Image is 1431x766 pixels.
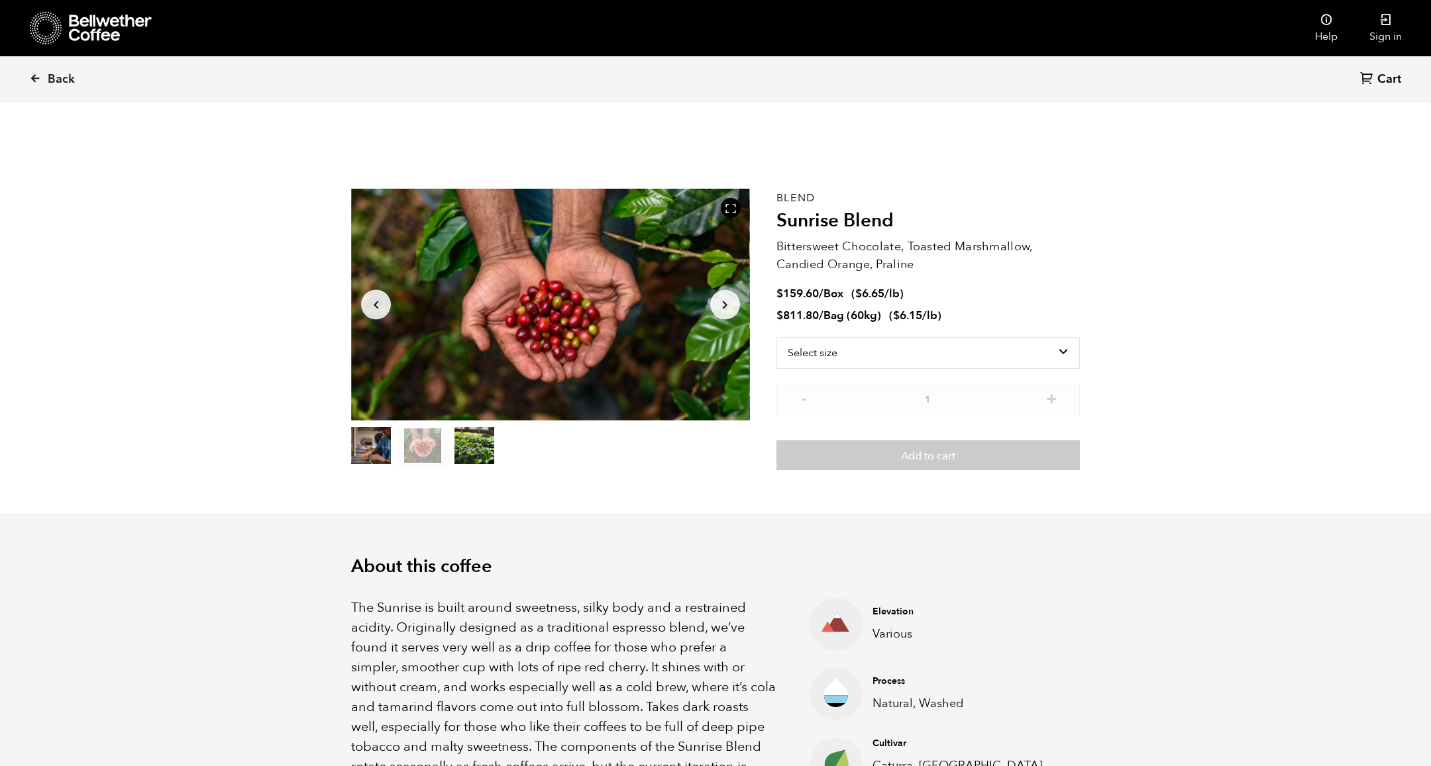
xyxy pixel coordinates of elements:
span: $ [776,308,783,323]
span: ( ) [851,286,904,301]
bdi: 159.60 [776,286,819,301]
button: - [796,391,813,405]
a: Cart [1360,71,1404,89]
button: + [1043,391,1060,405]
span: Cart [1377,72,1401,87]
span: / [819,286,823,301]
span: $ [893,308,900,323]
h2: About this coffee [351,556,1080,577]
bdi: 6.65 [855,286,884,301]
p: Natural, Washed [873,694,1059,712]
span: / [819,308,823,323]
span: Bag (60kg) [823,308,881,323]
span: ( ) [889,308,941,323]
h2: Sunrise Blend [776,210,1080,232]
h4: Process [873,675,1059,688]
button: Add to cart [776,440,1080,471]
p: Bittersweet Chocolate, Toasted Marshmallow, Candied Orange, Praline [776,238,1080,273]
span: $ [855,286,862,301]
span: Box [823,286,843,301]
span: /lb [922,308,937,323]
bdi: 6.15 [893,308,922,323]
span: Back [48,72,75,87]
span: $ [776,286,783,301]
h4: Elevation [873,605,1059,618]
bdi: 811.80 [776,308,819,323]
h4: Cultivar [873,737,1059,750]
span: /lb [884,286,900,301]
p: Various [873,625,1059,643]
